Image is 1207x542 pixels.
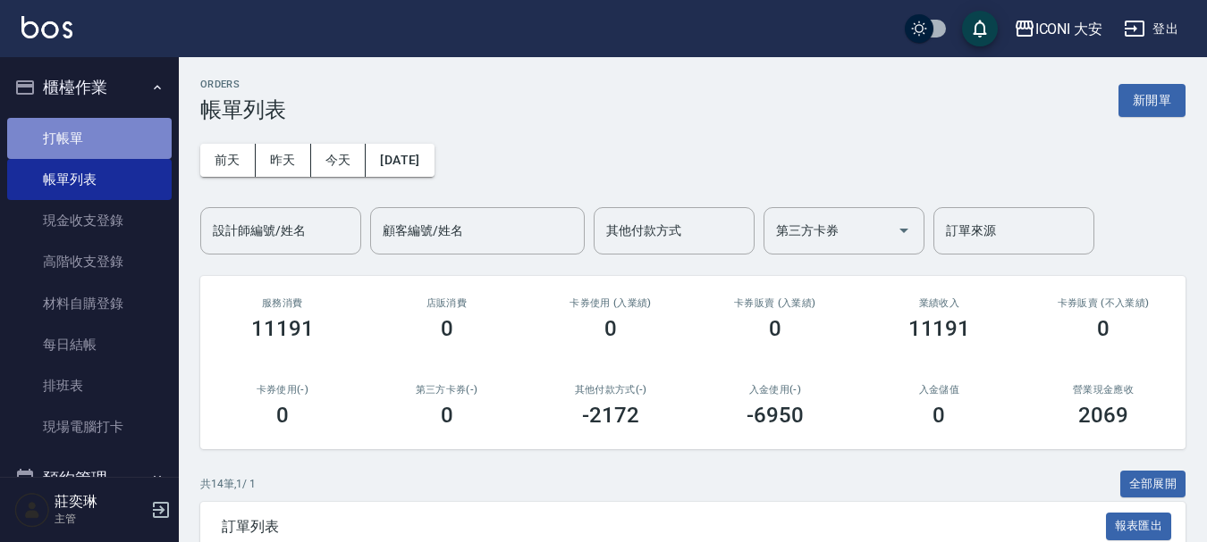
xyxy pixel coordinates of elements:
div: ICONI 大安 [1035,18,1103,40]
a: 報表匯出 [1106,517,1172,534]
p: 主管 [55,511,146,527]
button: 前天 [200,144,256,177]
a: 排班表 [7,365,172,406]
button: 櫃檯作業 [7,64,172,111]
h3: 0 [769,316,781,341]
button: 全部展開 [1120,471,1186,498]
h2: ORDERS [200,79,286,90]
button: Open [890,216,918,245]
a: 現金收支登錄 [7,200,172,241]
a: 材料自購登錄 [7,283,172,324]
h2: 店販消費 [386,297,508,309]
button: 昨天 [256,144,311,177]
h3: 0 [604,316,617,341]
h3: 帳單列表 [200,97,286,122]
h2: 卡券使用(-) [222,384,343,396]
button: 報表匯出 [1106,513,1172,540]
h2: 營業現金應收 [1042,384,1164,396]
button: 今天 [311,144,367,177]
h3: 0 [441,403,453,428]
span: 訂單列表 [222,518,1106,536]
h2: 卡券販賣 (不入業績) [1042,297,1164,309]
img: Person [14,492,50,528]
h2: 其他付款方式(-) [550,384,671,396]
a: 帳單列表 [7,159,172,200]
h3: 11191 [908,316,971,341]
button: [DATE] [366,144,434,177]
h3: 服務消費 [222,297,343,309]
h3: 0 [441,316,453,341]
button: ICONI 大安 [1007,11,1110,47]
a: 打帳單 [7,118,172,159]
p: 共 14 筆, 1 / 1 [200,476,256,492]
button: 預約管理 [7,455,172,502]
a: 現場電腦打卡 [7,406,172,447]
a: 每日結帳 [7,324,172,365]
a: 新開單 [1118,91,1186,108]
h3: 0 [933,403,945,428]
h5: 莊奕琳 [55,493,146,511]
h3: 0 [276,403,289,428]
h3: 0 [1097,316,1110,341]
h3: -2172 [582,403,639,428]
h2: 業績收入 [879,297,1000,309]
h2: 卡券使用 (入業績) [550,297,671,309]
h2: 入金儲值 [879,384,1000,396]
h3: 2069 [1078,403,1128,428]
button: 登出 [1117,13,1186,46]
a: 高階收支登錄 [7,241,172,282]
h2: 卡券販賣 (入業績) [714,297,836,309]
img: Logo [21,16,72,38]
h3: 11191 [251,316,314,341]
h2: 第三方卡券(-) [386,384,508,396]
button: 新開單 [1118,84,1186,117]
h2: 入金使用(-) [714,384,836,396]
h3: -6950 [747,403,804,428]
button: save [962,11,998,46]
